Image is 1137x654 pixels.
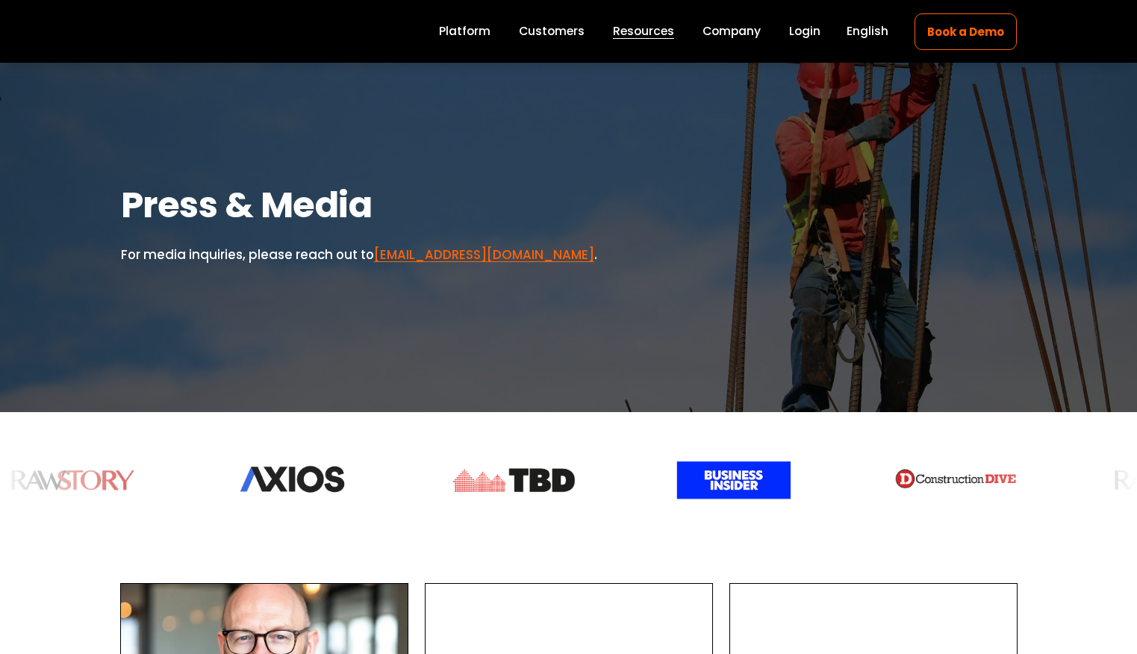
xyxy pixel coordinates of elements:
[519,22,585,42] a: Customers
[703,22,761,42] a: Company
[915,13,1016,50] a: Book a Demo
[121,245,640,265] p: For media inquiries, please reach out to .
[121,9,257,54] img: Skillit
[613,22,674,40] span: Resources
[847,22,888,42] div: language picker
[374,246,594,264] a: [EMAIL_ADDRESS][DOMAIN_NAME]
[121,180,373,230] strong: Press & Media
[439,22,490,42] a: Platform
[613,22,674,42] a: folder dropdown
[847,22,888,40] span: English
[789,22,820,42] a: Login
